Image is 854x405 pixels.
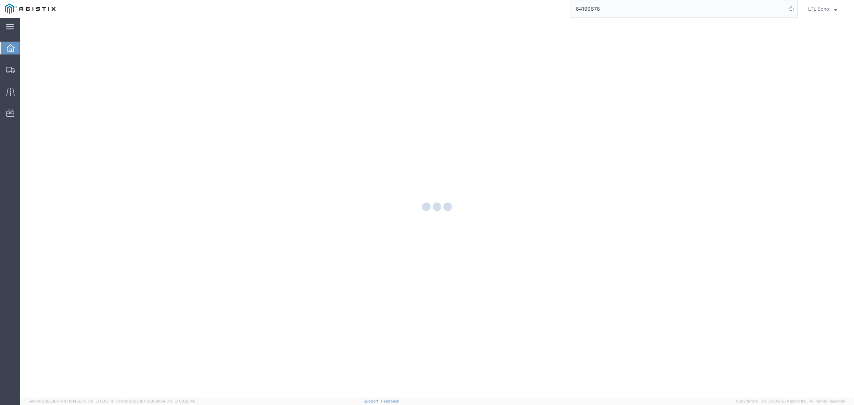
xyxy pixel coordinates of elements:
[808,5,829,13] span: LTL Echo
[86,399,113,403] span: [DATE] 09:51:11
[736,398,845,404] span: Copyright © [DATE]-[DATE] Agistix Inc., All Rights Reserved
[165,399,195,403] span: [DATE] 09:32:48
[808,5,844,13] button: LTL Echo
[116,399,195,403] span: Client: 2025.18.0-9839db4
[5,4,56,14] img: logo
[364,399,381,403] a: Support
[381,399,399,403] a: Feedback
[570,0,787,17] input: Search for shipment number, reference number
[28,399,113,403] span: Server: 2025.18.0-dd719145275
